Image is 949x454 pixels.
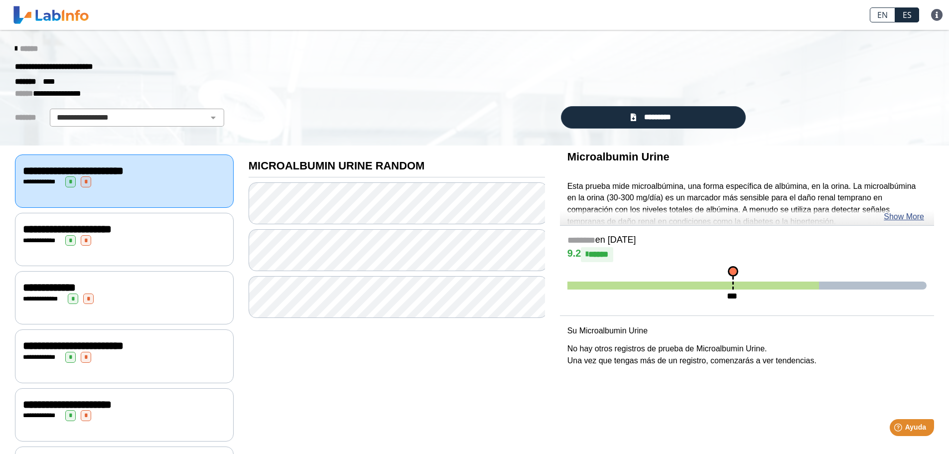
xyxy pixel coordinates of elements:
[860,415,938,443] iframe: Help widget launcher
[249,159,425,172] b: MICROALBUMIN URINE RANDOM
[567,325,927,337] p: Su Microalbumin Urine
[567,151,670,163] b: Microalbumin Urine
[567,235,927,246] h5: en [DATE]
[895,7,919,22] a: ES
[870,7,895,22] a: EN
[884,211,924,223] a: Show More
[567,180,927,228] p: Esta prueba mide microalbúmina, una forma específica de albúmina, en la orina. La microalbúmina e...
[567,247,927,262] h4: 9.2
[567,343,927,367] p: No hay otros registros de prueba de Microalbumin Urine. Una vez que tengas más de un registro, co...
